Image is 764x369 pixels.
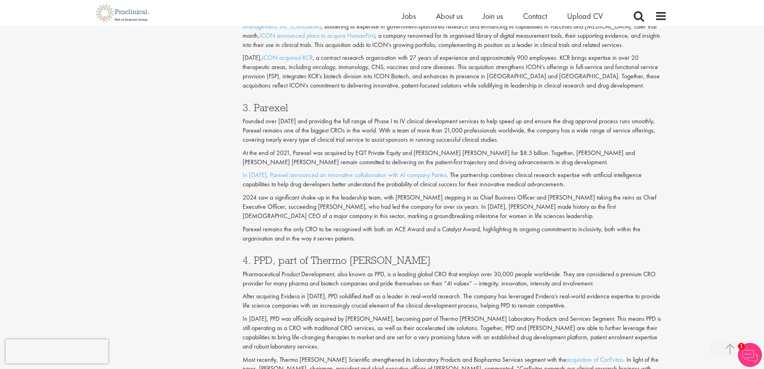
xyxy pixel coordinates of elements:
span: 1 [738,343,745,350]
p: 2024 saw a significant shake-up in the leadership team, with [PERSON_NAME] stepping in as Chief B... [243,193,667,221]
h3: 3. Parexel [243,102,667,113]
a: Join us [483,11,503,21]
p: Parexel remains the only CRO to be recognised with both an ACE Award and a Catalyst Award, highli... [243,225,667,243]
p: In [DATE], ICON embarked on a series of strategic acquisitions to expand its capabilities and mar... [243,13,667,49]
a: ICON announced plans to acquire HumanFirst [259,31,375,40]
p: After acquiring Evidera in [DATE], PPD solidified itself as a leader in real-world research. The ... [243,292,667,310]
img: Chatbot [738,343,762,367]
p: At the end of 2021, Parexel was acquired by EQT Private Equity and [PERSON_NAME] [PERSON_NAME] fo... [243,149,667,167]
a: ICON acquired KCR [262,53,313,62]
a: Contact [523,11,547,21]
p: . The partnership combines clinical research expertise with artificial intelligence capabilities ... [243,171,667,189]
a: Jobs [402,11,416,21]
a: ICON acquired Clinical Research Management, Inc. (ClinicalRM) [243,13,632,31]
iframe: reCAPTCHA [6,339,108,363]
a: In [DATE], Parexel announced an innovative collaboration with AI company Partex [243,171,447,179]
p: Founded over [DATE] and providing the full range of Phase I to IV clinical development services t... [243,117,667,145]
p: [DATE], , a contract research organisation with 27 years of experience and approximately 900 empl... [243,53,667,90]
a: Upload CV [567,11,603,21]
a: acquisition of CorEvitas [566,355,623,364]
p: In [DATE], PPD was officially acquired by [PERSON_NAME], becoming part of Thermo [PERSON_NAME] La... [243,314,667,351]
a: About us [436,11,463,21]
p: Pharmaceutical Product Development, also known as PPD, is a leading global CRO that employs over ... [243,270,667,288]
h3: 4. PPD, part of Thermo [PERSON_NAME] [243,255,667,265]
